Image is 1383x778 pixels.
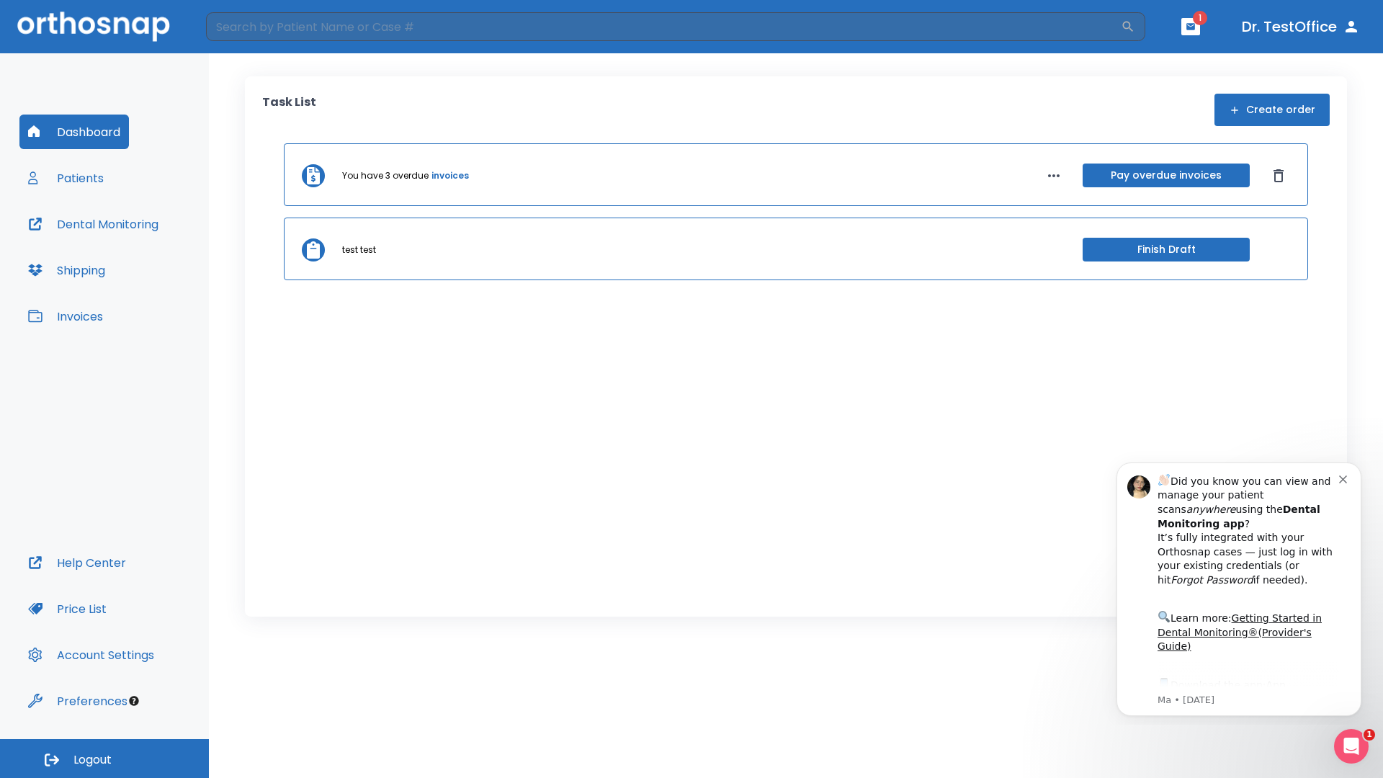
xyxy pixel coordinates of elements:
[19,638,163,672] button: Account Settings
[1267,164,1290,187] button: Dismiss
[19,684,136,718] button: Preferences
[1095,450,1383,725] iframe: Intercom notifications message
[19,253,114,287] button: Shipping
[206,12,1121,41] input: Search by Patient Name or Case #
[19,545,135,580] button: Help Center
[17,12,170,41] img: Orthosnap
[1214,94,1330,126] button: Create order
[73,752,112,768] span: Logout
[19,207,167,241] button: Dental Monitoring
[342,169,429,182] p: You have 3 overdue
[19,591,115,626] button: Price List
[1236,14,1366,40] button: Dr. TestOffice
[19,161,112,195] button: Patients
[1334,729,1369,764] iframe: Intercom live chat
[127,694,140,707] div: Tooltip anchor
[19,299,112,334] button: Invoices
[1364,729,1375,741] span: 1
[63,244,244,257] p: Message from Ma, sent 7w ago
[262,94,316,126] p: Task List
[19,115,129,149] button: Dashboard
[244,22,256,34] button: Dismiss notification
[431,169,469,182] a: invoices
[1083,238,1250,261] button: Finish Draft
[63,230,191,256] a: App Store
[1083,164,1250,187] button: Pay overdue invoices
[342,243,376,256] p: test test
[1193,11,1207,25] span: 1
[63,226,244,300] div: Download the app: | ​ Let us know if you need help getting started!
